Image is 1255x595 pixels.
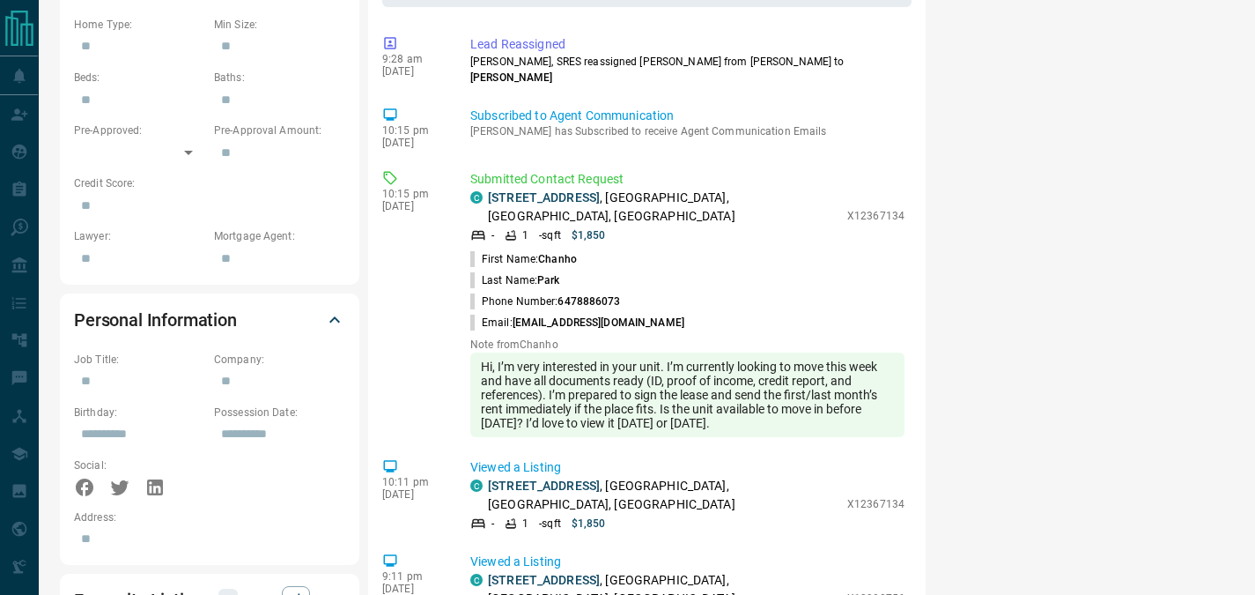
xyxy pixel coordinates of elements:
a: [STREET_ADDRESS] [488,190,600,205]
p: X12367134 [847,208,904,224]
p: 10:11 pm [382,476,444,488]
p: [DATE] [382,200,444,212]
p: [PERSON_NAME] has Subscribed to receive Agent Communication Emails [470,125,904,138]
span: [PERSON_NAME] [470,71,552,84]
p: $1,850 [572,516,606,532]
p: Min Size: [214,17,345,33]
p: $1,850 [572,227,606,243]
p: 1 [522,516,528,532]
p: Home Type: [74,17,205,33]
p: Submitted Contact Request [470,170,904,189]
p: [DATE] [382,65,444,78]
div: Hi, I’m very interested in your unit. I’m currently looking to move this week and have all docume... [470,353,904,437]
p: Lead Reassigned [470,35,904,54]
div: condos.ca [470,574,483,586]
p: 10:15 pm [382,188,444,200]
div: condos.ca [470,480,483,492]
p: First Name: [470,251,577,267]
p: Viewed a Listing [470,458,904,477]
p: 9:28 am [382,53,444,65]
p: [DATE] [382,488,444,501]
p: [DATE] [382,583,444,595]
p: 9:11 pm [382,570,444,583]
span: Chanho [538,253,577,265]
p: [DATE] [382,137,444,149]
p: Job Title: [74,352,205,368]
p: Subscribed to Agent Communication [470,107,904,125]
p: Last Name: [470,272,560,288]
div: Personal Information [74,299,345,341]
p: Pre-Approval Amount: [214,123,345,138]
span: Park [537,274,559,286]
p: Baths: [214,70,345,86]
a: [STREET_ADDRESS] [488,573,600,587]
a: [STREET_ADDRESS] [488,479,600,493]
p: Address: [74,509,345,525]
p: Birthday: [74,405,205,420]
p: Email: [470,315,684,331]
p: - sqft [539,516,561,532]
p: Note from Chanho [470,338,904,351]
div: condos.ca [470,191,483,204]
p: Lawyer: [74,228,205,244]
p: Social: [74,457,205,473]
p: Credit Score: [74,175,345,191]
p: - [491,516,494,532]
p: Beds: [74,70,205,86]
p: Viewed a Listing [470,553,904,571]
p: Mortgage Agent: [214,228,345,244]
p: , [GEOGRAPHIC_DATA], [GEOGRAPHIC_DATA], [GEOGRAPHIC_DATA] [488,189,838,226]
p: [PERSON_NAME], SRES reassigned [PERSON_NAME] from [PERSON_NAME] to [470,54,904,86]
p: Possession Date: [214,405,345,420]
h2: Personal Information [74,306,237,334]
p: Phone Number: [470,294,621,309]
span: [EMAIL_ADDRESS][DOMAIN_NAME] [513,316,684,329]
p: , [GEOGRAPHIC_DATA], [GEOGRAPHIC_DATA], [GEOGRAPHIC_DATA] [488,477,838,514]
p: X12367134 [847,496,904,512]
p: Pre-Approved: [74,123,205,138]
p: - sqft [539,227,561,243]
p: 1 [522,227,528,243]
span: 6478886073 [557,295,620,308]
p: Company: [214,352,345,368]
p: - [491,227,494,243]
p: 10:15 pm [382,124,444,137]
